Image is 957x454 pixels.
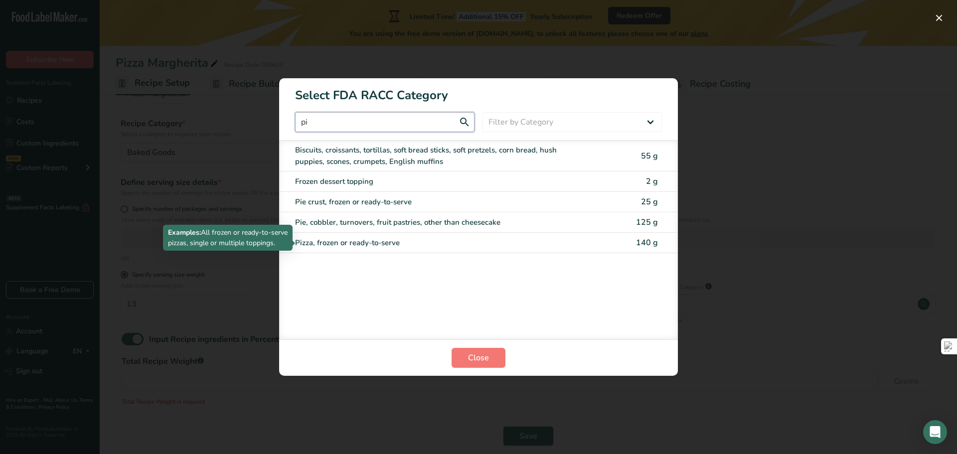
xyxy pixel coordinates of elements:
[468,352,489,364] span: Close
[636,217,658,228] span: 125 g
[168,228,201,237] b: Examples:
[279,78,678,104] h1: Select FDA RACC Category
[295,176,578,187] div: Frozen dessert topping
[295,145,578,167] div: Biscuits, croissants, tortillas, soft bread sticks, soft pretzels, corn bread, hush puppies, scon...
[295,196,578,208] div: Pie crust, frozen or ready-to-serve
[923,420,947,444] div: Open Intercom Messenger
[452,348,505,368] button: Close
[295,112,475,132] input: Type here to start searching..
[636,237,658,248] span: 140 g
[641,151,658,161] span: 55 g
[295,237,578,249] div: Pizza, frozen or ready-to-serve
[168,227,288,248] p: All frozen or ready-to-serve pizzas, single or multiple toppings.
[646,176,658,187] span: 2 g
[295,217,578,228] div: Pie, cobbler, turnovers, fruit pastries, other than cheesecake
[641,196,658,207] span: 25 g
